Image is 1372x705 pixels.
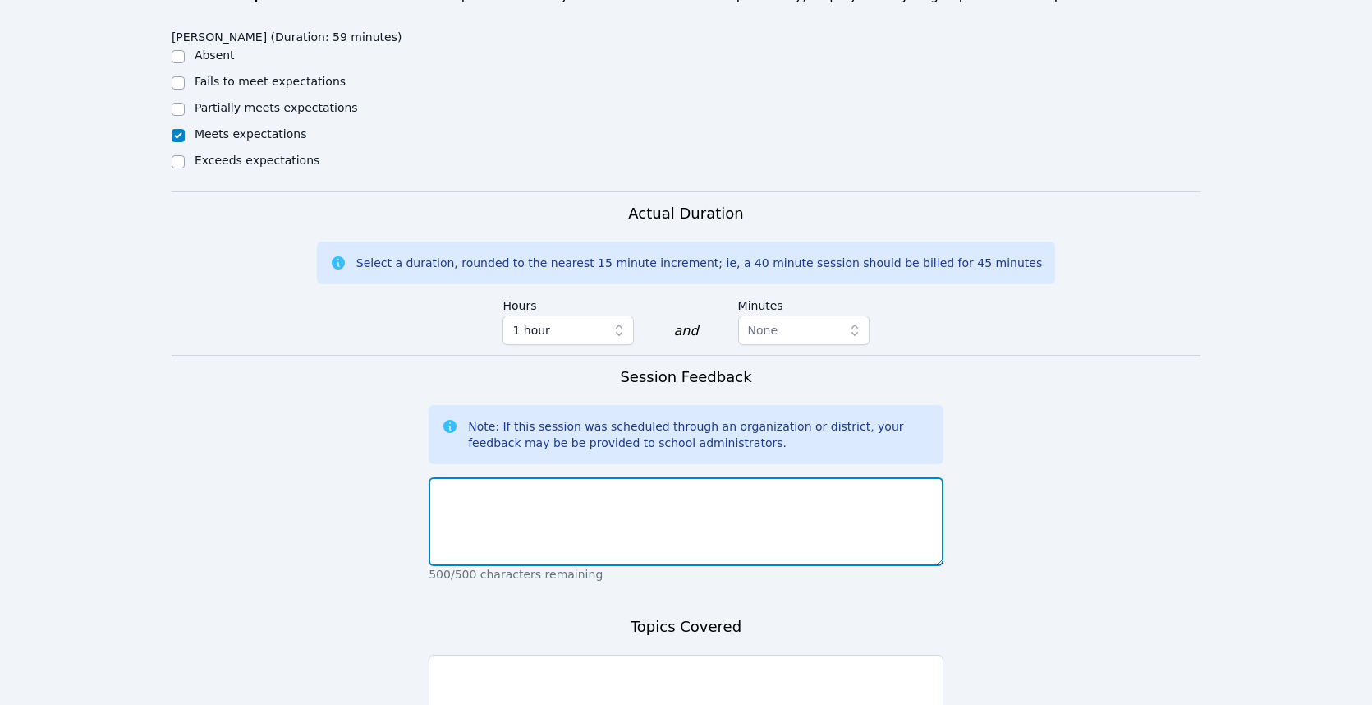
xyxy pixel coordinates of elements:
[429,566,943,583] p: 500/500 characters remaining
[512,320,549,340] span: 1 hour
[673,321,698,341] div: and
[195,101,358,114] label: Partially meets expectations
[172,22,402,47] legend: [PERSON_NAME] (Duration: 59 minutes)
[738,316,870,345] button: None
[628,202,743,225] h3: Actual Duration
[738,291,870,316] label: Minutes
[356,255,1042,271] div: Select a duration, rounded to the nearest 15 minute increment; ie, a 40 minute session should be ...
[195,75,346,88] label: Fails to meet expectations
[502,316,634,345] button: 1 hour
[195,127,307,141] label: Meets expectations
[748,324,778,337] span: None
[468,418,930,451] div: Note: If this session was scheduled through an organization or district, your feedback may be be ...
[620,366,751,389] h3: Session Feedback
[502,291,634,316] label: Hours
[631,615,741,638] h3: Topics Covered
[195,154,319,167] label: Exceeds expectations
[195,48,235,62] label: Absent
